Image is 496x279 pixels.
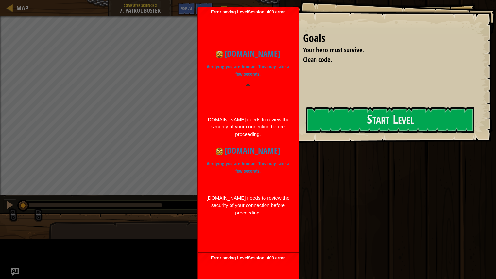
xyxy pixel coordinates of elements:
li: Your hero must survive. [295,46,471,55]
div: [DOMAIN_NAME] needs to review the security of your connection before proceeding. [206,195,290,217]
button: Start Level [306,107,474,133]
div: Goals [303,31,473,46]
p: Verifying you are human. This may take a few seconds. [206,160,290,175]
a: Map [13,4,28,12]
span: Error saving LevelSession: 403 error [201,9,295,249]
h1: [DOMAIN_NAME] [206,47,290,60]
span: Game Menu [228,5,265,13]
span: Map [16,4,28,12]
button: Ask AI [11,268,19,276]
img: Icon for codecombat.com [216,51,223,58]
span: Your hero must survive. [303,46,364,54]
span: Ask AI [181,5,192,11]
span: Clean code. [303,55,332,64]
button: Ask AI [178,3,195,15]
img: Icon for codecombat.com [216,148,223,155]
span: Hints [198,5,209,11]
button: Ctrl + P: Pause [3,199,16,213]
li: Clean code. [295,55,471,65]
div: [DOMAIN_NAME] needs to review the security of your connection before proceeding. [206,116,290,138]
button: Game Menu [216,3,269,18]
h1: [DOMAIN_NAME] [206,144,290,157]
p: Verifying you are human. This may take a few seconds. [206,63,290,78]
